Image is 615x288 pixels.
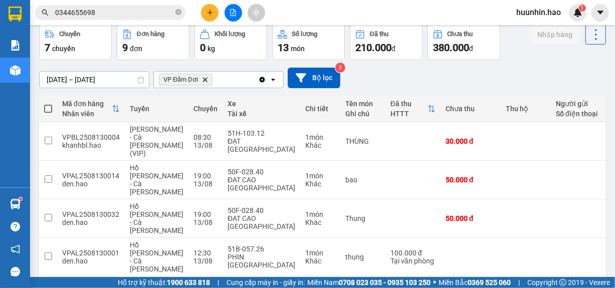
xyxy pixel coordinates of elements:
div: Ghi chú [345,110,380,118]
span: plus [207,9,214,16]
div: Khác [305,180,335,188]
div: Khác [305,141,335,149]
span: Miền Bắc [439,277,511,288]
span: caret-down [596,8,605,17]
span: món [291,45,305,53]
div: PHIN [GEOGRAPHIC_DATA] [228,253,295,269]
th: Toggle SortBy [57,96,125,122]
li: Hotline: 02839552959 [94,37,419,50]
div: 19:00 [193,210,218,218]
div: 1 món [305,172,335,180]
button: Đã thu210.000đ [350,24,423,60]
div: thung [345,253,380,261]
div: Thung [345,214,380,222]
span: ⚪️ [433,280,436,284]
div: Tại văn phòng [390,257,436,265]
span: | [218,277,219,288]
div: Chưa thu [448,31,473,38]
div: 51B-057.26 [228,245,295,253]
strong: 1900 633 818 [167,278,210,286]
div: Mã đơn hàng [62,100,112,108]
div: 13/08 [193,141,218,149]
span: đơn [130,45,142,53]
span: VP Đầm Dơi, close by backspace [159,74,213,86]
span: close-circle [175,8,181,18]
span: 210.000 [355,42,391,54]
div: den.hao [62,218,120,226]
sup: 1 [19,197,22,200]
div: Tên món [345,100,380,108]
span: đ [469,45,473,53]
span: aim [253,9,260,16]
span: Hỗ trợ kỹ thuật: [118,277,210,288]
span: notification [11,244,20,254]
div: 13/08 [193,180,218,188]
button: Nhập hàng [529,26,580,44]
span: Hồ [PERSON_NAME] - Cà [PERSON_NAME] [130,202,183,234]
button: file-add [225,4,242,22]
div: 51H-103.12 [228,129,295,137]
span: huunhin.hao [508,6,569,19]
div: 13/08 [193,218,218,226]
div: 19:00 [193,172,218,180]
img: logo-vxr [9,7,22,22]
div: den.hao [62,257,120,265]
div: 13/08 [193,257,218,265]
div: 1 món [305,249,335,257]
span: Hồ [PERSON_NAME] - Cà [PERSON_NAME] [130,241,183,273]
div: 08:30 [193,133,218,141]
div: Tài xế [228,110,295,118]
div: 50F-028.40 [228,206,295,214]
div: Khác [305,257,335,265]
span: 9 [122,42,128,54]
button: Bộ lọc [288,68,340,88]
img: icon-new-feature [573,8,582,17]
div: Số điện thoại [556,110,601,118]
div: ĐẠT CAO [GEOGRAPHIC_DATA] [228,214,295,230]
img: logo.jpg [13,13,63,63]
strong: 0708 023 035 - 0935 103 250 [339,278,431,286]
span: 0 [200,42,206,54]
img: warehouse-icon [10,199,21,209]
div: Xe [228,100,295,108]
div: den.hao [62,180,120,188]
span: 380.000 [433,42,469,54]
button: plus [201,4,219,22]
span: | [518,277,520,288]
span: copyright [559,279,566,286]
input: Selected VP Đầm Dơi. [215,75,216,85]
button: Số lượng13món [272,24,345,60]
button: Chuyến7chuyến [39,24,112,60]
sup: 1 [579,5,586,12]
button: Chưa thu380.000đ [428,24,500,60]
input: Select a date range. [40,72,149,88]
img: warehouse-icon [10,65,21,76]
div: HTTT [390,110,428,118]
div: khanhbl.hao [62,141,120,149]
svg: Clear all [258,76,266,84]
div: 50F-028.40 [228,168,295,176]
div: Tuyến [130,105,183,113]
th: Toggle SortBy [385,96,441,122]
div: VPAL2508130014 [62,172,120,180]
div: Người gửi [556,100,601,108]
div: Chuyến [59,31,80,38]
div: Đơn hàng [137,31,164,38]
div: 12:30 [193,249,218,257]
span: question-circle [11,222,20,231]
div: Nhân viên [62,110,112,118]
input: Tìm tên, số ĐT hoặc mã đơn [55,7,173,18]
span: message [11,267,20,276]
span: 7 [45,42,50,54]
span: Miền Nam [307,277,431,288]
span: Hồ [PERSON_NAME] - Cà [PERSON_NAME] [130,164,183,196]
button: Khối lượng0kg [194,24,267,60]
div: 30.000 đ [446,137,496,145]
img: solution-icon [10,40,21,51]
svg: Delete [202,77,208,83]
div: Khối lượng [215,31,245,38]
div: Số lượng [292,31,318,38]
strong: 0369 525 060 [468,278,511,286]
div: bao [345,176,380,184]
div: 50.000 đ [446,176,496,184]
